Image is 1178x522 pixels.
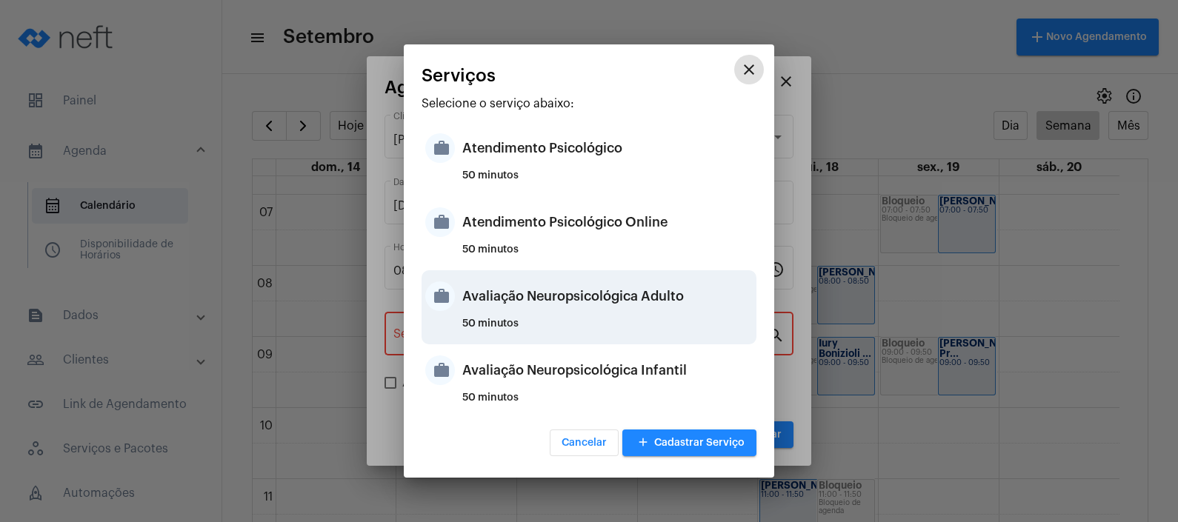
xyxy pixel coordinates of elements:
[462,274,753,318] div: Avaliação Neuropsicológica Adulto
[425,207,455,237] mat-icon: work
[634,433,652,453] mat-icon: add
[740,61,758,78] mat-icon: close
[462,200,753,244] div: Atendimento Psicológico Online
[462,392,753,415] div: 50 minutos
[462,318,753,341] div: 50 minutos
[462,126,753,170] div: Atendimento Psicológico
[425,281,455,311] mat-icon: work
[562,438,607,448] span: Cancelar
[425,133,455,163] mat-icon: work
[422,66,496,85] span: Serviços
[425,355,455,385] mat-icon: work
[462,244,753,267] div: 50 minutos
[462,348,753,392] div: Avaliação Neuropsicológica Infantil
[462,170,753,193] div: 50 minutos
[550,429,619,456] button: Cancelar
[634,438,745,448] span: Cadastrar Serviço
[422,97,756,110] p: Selecione o serviço abaixo:
[622,429,756,456] button: Cadastrar Serviço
